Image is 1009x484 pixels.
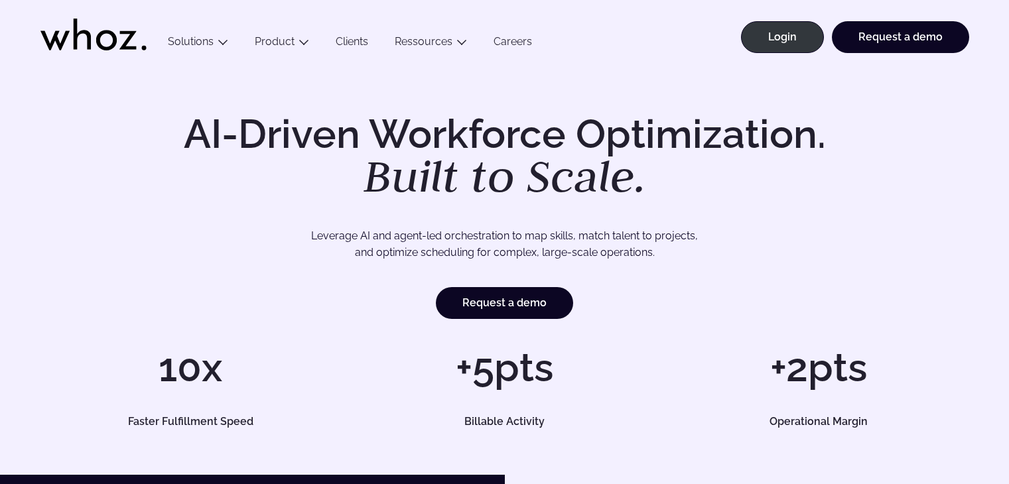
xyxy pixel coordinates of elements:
button: Product [241,35,322,53]
a: Ressources [395,35,452,48]
h5: Billable Activity [370,416,640,427]
a: Careers [480,35,545,53]
h1: 10x [40,347,341,387]
button: Solutions [155,35,241,53]
a: Login [741,21,824,53]
em: Built to Scale. [364,147,646,205]
a: Product [255,35,295,48]
a: Request a demo [832,21,969,53]
h5: Faster Fulfillment Speed [55,416,326,427]
h5: Operational Margin [683,416,954,427]
h1: +2pts [668,347,969,387]
h1: +5pts [354,347,655,387]
h1: AI-Driven Workforce Optimization. [165,114,844,199]
a: Request a demo [436,287,573,319]
p: Leverage AI and agent-led orchestration to map skills, match talent to projects, and optimize sch... [87,227,923,261]
a: Clients [322,35,381,53]
button: Ressources [381,35,480,53]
